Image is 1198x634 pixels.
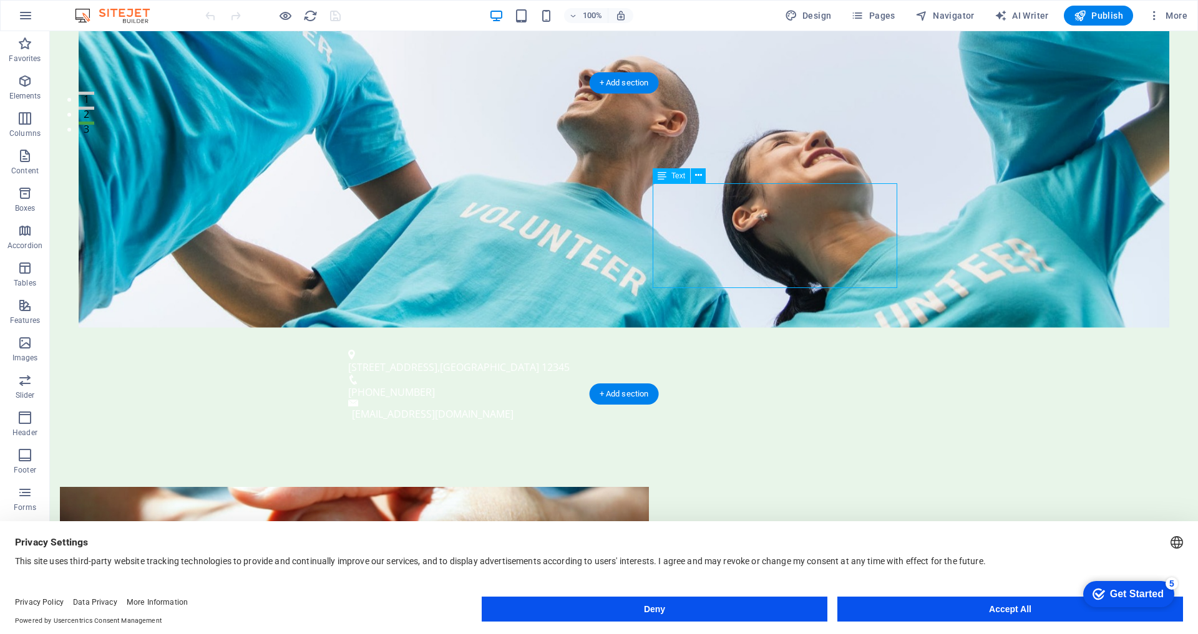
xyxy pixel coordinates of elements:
[590,72,659,94] div: + Add section
[298,329,840,343] p: ,
[990,6,1054,26] button: AI Writer
[16,390,35,400] p: Slider
[12,353,38,363] p: Images
[492,329,520,343] span: 12345
[915,9,975,22] span: Navigator
[14,465,36,475] p: Footer
[7,241,42,251] p: Accordion
[10,315,40,325] p: Features
[92,2,105,15] div: 5
[14,502,36,512] p: Forms
[303,8,318,23] button: reload
[390,329,489,343] span: [GEOGRAPHIC_DATA]
[910,6,980,26] button: Navigator
[29,60,44,64] button: 1
[851,9,895,22] span: Pages
[9,128,41,138] p: Columns
[303,9,318,23] i: Reload page
[29,90,44,94] button: 3
[671,172,685,180] span: Text
[11,166,39,176] p: Content
[995,9,1049,22] span: AI Writer
[72,8,165,23] img: Editor Logo
[780,6,837,26] button: Design
[12,428,37,438] p: Header
[615,10,626,21] i: On resize automatically adjust zoom level to fit chosen device.
[1064,6,1133,26] button: Publish
[9,91,41,101] p: Elements
[846,6,900,26] button: Pages
[583,8,603,23] h6: 100%
[298,354,385,368] span: [PHONE_NUMBER]
[9,54,41,64] p: Favorites
[785,9,832,22] span: Design
[590,383,659,405] div: + Add section
[780,6,837,26] div: Design (Ctrl+Alt+Y)
[10,6,101,32] div: Get Started 5 items remaining, 0% complete
[298,329,387,343] span: [STREET_ADDRESS]
[564,8,608,23] button: 100%
[1074,9,1123,22] span: Publish
[278,8,293,23] button: Click here to leave preview mode and continue editing
[37,14,90,25] div: Get Started
[14,278,36,288] p: Tables
[1148,9,1187,22] span: More
[15,203,36,213] p: Boxes
[29,75,44,79] button: 2
[1143,6,1192,26] button: More
[302,376,464,390] a: [EMAIL_ADDRESS][DOMAIN_NAME]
